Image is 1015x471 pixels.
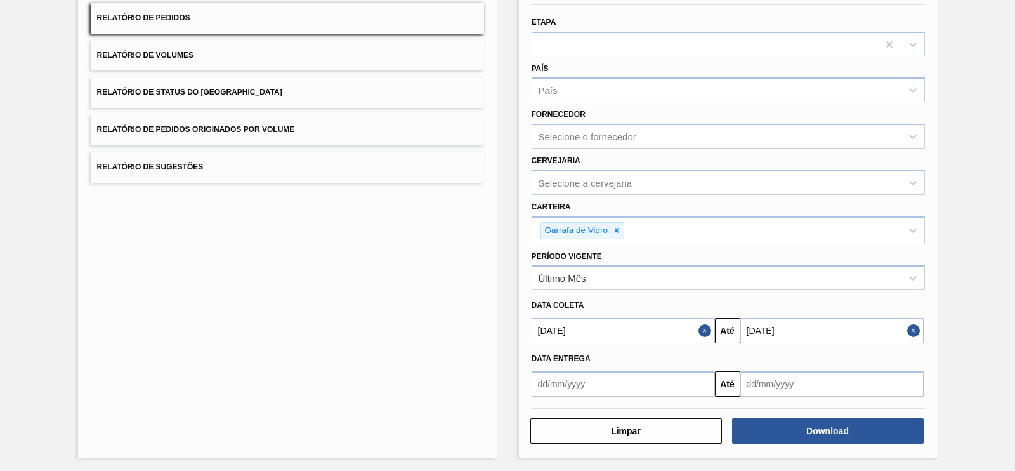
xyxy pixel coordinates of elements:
[532,18,556,27] label: Etapa
[91,3,484,34] button: Relatório de Pedidos
[91,40,484,71] button: Relatório de Volumes
[740,371,924,397] input: dd/mm/yyyy
[97,88,282,96] span: Relatório de Status do [GEOGRAPHIC_DATA]
[732,418,924,444] button: Download
[91,114,484,145] button: Relatório de Pedidos Originados por Volume
[532,301,584,310] span: Data coleta
[91,77,484,108] button: Relatório de Status do [GEOGRAPHIC_DATA]
[532,252,602,261] label: Período Vigente
[532,202,571,211] label: Carteira
[532,110,586,119] label: Fornecedor
[97,13,190,22] span: Relatório de Pedidos
[97,125,295,134] span: Relatório de Pedidos Originados por Volume
[97,51,193,60] span: Relatório de Volumes
[698,318,715,343] button: Close
[532,64,549,73] label: País
[91,152,484,183] button: Relatório de Sugestões
[532,371,715,397] input: dd/mm/yyyy
[539,131,636,142] div: Selecione o fornecedor
[539,177,632,188] div: Selecione a cervejaria
[907,318,924,343] button: Close
[532,156,580,165] label: Cervejaria
[532,318,715,343] input: dd/mm/yyyy
[715,371,740,397] button: Até
[541,223,610,239] div: Garrafa de Vidro
[539,85,558,96] div: País
[532,354,591,363] span: Data entrega
[97,163,204,171] span: Relatório de Sugestões
[740,318,924,343] input: dd/mm/yyyy
[530,418,722,444] button: Limpar
[539,273,586,284] div: Último Mês
[715,318,740,343] button: Até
